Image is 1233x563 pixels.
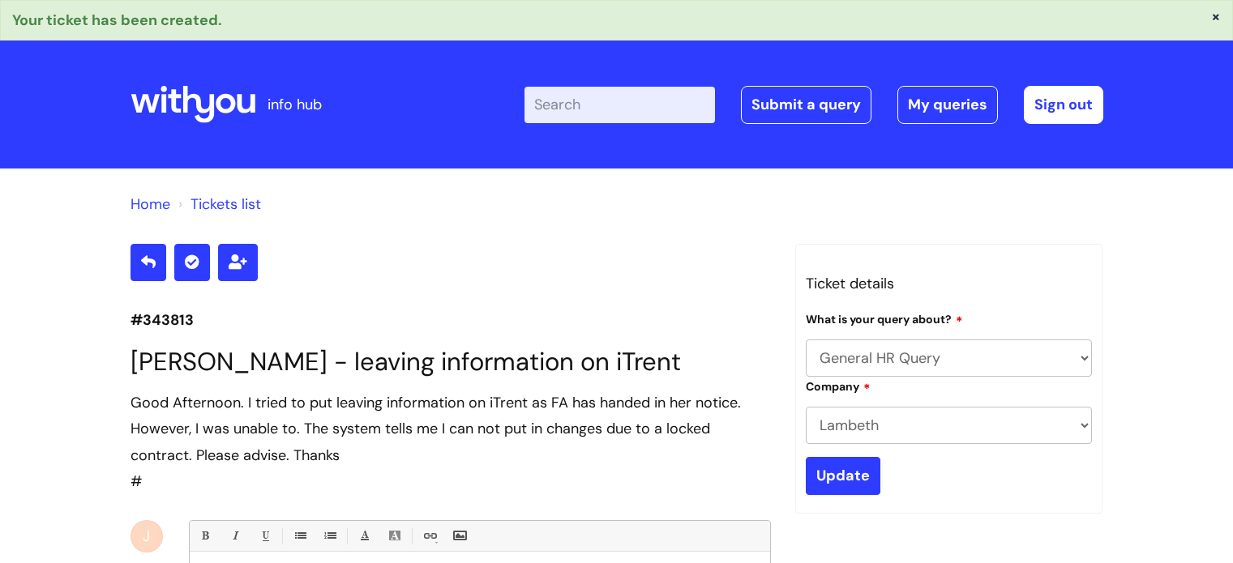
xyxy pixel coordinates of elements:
[268,92,322,117] p: info hub
[174,191,261,217] li: Tickets list
[806,377,871,394] label: Company
[131,307,771,333] p: #343813
[524,86,1103,123] div: | -
[354,526,375,546] a: Font Color
[319,526,340,546] a: 1. Ordered List (Ctrl-Shift-8)
[289,526,310,546] a: • Unordered List (Ctrl-Shift-7)
[897,86,998,123] a: My queries
[741,86,871,123] a: Submit a query
[225,526,245,546] a: Italic (Ctrl-I)
[131,390,771,495] div: #
[131,191,170,217] li: Solution home
[449,526,469,546] a: Insert Image...
[255,526,275,546] a: Underline(Ctrl-U)
[131,347,771,377] h1: [PERSON_NAME] - leaving information on iTrent
[1211,9,1221,23] button: ×
[131,520,163,552] div: J
[384,526,405,546] a: Back Color
[806,271,1093,296] h3: Ticket details
[191,194,261,214] a: Tickets list
[1024,86,1103,123] a: Sign out
[524,87,715,122] input: Search
[806,310,963,326] label: What is your query about?
[131,194,170,214] a: Home
[806,457,880,494] input: Update
[131,390,771,468] div: Good Afternoon. I tried to put leaving information on iTrent as FA has handed in her notice. Howe...
[419,526,439,546] a: Link
[195,526,215,546] a: Bold (Ctrl-B)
